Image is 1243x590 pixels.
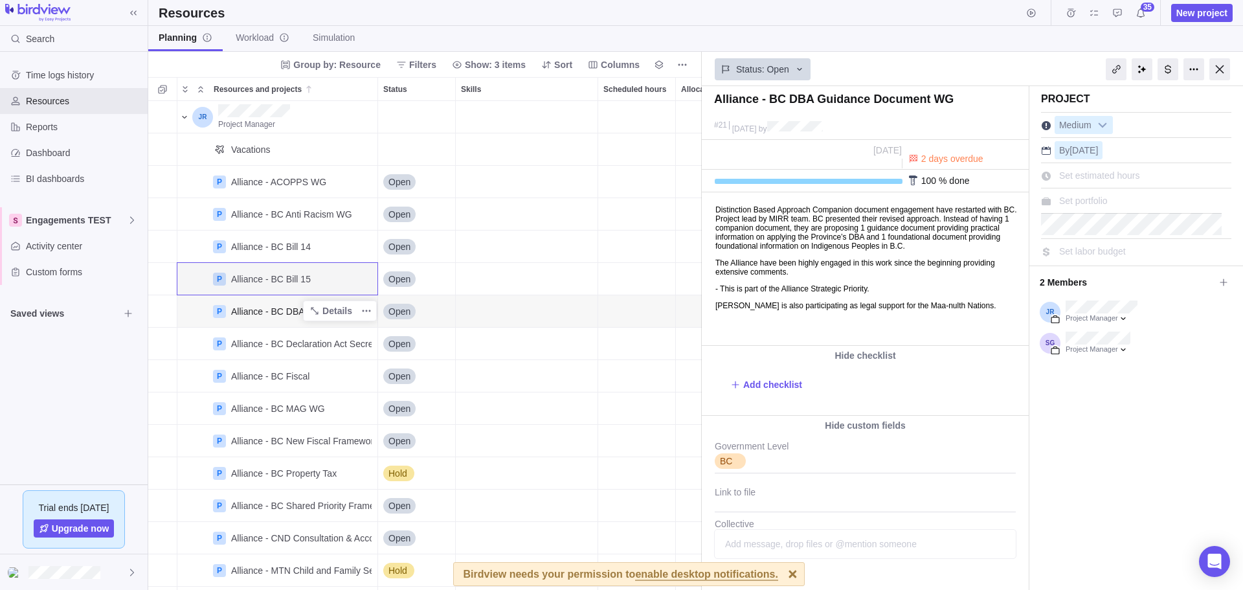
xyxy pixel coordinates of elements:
[676,263,754,295] div: Allocated hours
[378,490,456,522] div: Status
[177,328,378,360] div: Resources and projects
[39,501,109,514] span: Trial ends [DATE]
[702,193,1026,345] iframe: Editable area. Press F10 for toolbar.
[177,554,378,587] div: Resources and projects
[1069,145,1098,155] span: [DATE]
[231,273,311,286] div: Alliance - BC Bill 15
[456,263,598,295] div: Skills
[231,402,325,415] div: Alliance - BC MAG WG
[388,467,407,480] span: Hold
[676,490,754,522] div: Allocated hours
[939,176,969,186] span: % done
[218,117,275,130] a: Project Manager
[1106,58,1126,80] div: Copy link
[1055,117,1095,135] span: Medium
[218,120,275,129] span: Project Manager
[676,328,754,360] div: Allocated hours
[1158,58,1178,80] div: Billing
[26,240,142,253] span: Activity center
[1066,345,1130,355] div: Project Manager
[5,4,71,22] img: logo
[34,519,115,538] a: Upgrade now
[456,392,598,425] div: Skills
[732,124,757,133] span: [DATE]
[456,425,598,457] div: Skills
[1040,271,1215,293] span: 2 Members
[388,273,410,286] span: Open
[388,337,410,350] span: Open
[148,26,223,51] a: Planninginfo-description
[119,304,137,323] span: Browse views
[225,26,300,51] a: Workloadinfo-description
[177,425,378,457] div: Resources and projects
[676,457,754,490] div: Allocated hours
[26,32,54,45] span: Search
[213,402,226,415] div: P
[720,455,732,468] span: BC
[1132,58,1152,80] div: AI
[598,263,676,295] div: Scheduled hours
[213,208,226,221] div: P
[736,63,789,76] span: Status: Open
[650,56,668,74] span: Legend
[676,166,754,198] div: Allocated hours
[598,166,676,198] div: Scheduled hours
[378,166,456,198] div: Status
[177,101,378,133] div: Resources and projects
[598,328,676,360] div: Scheduled hours
[603,83,666,96] span: Scheduled hours
[921,176,936,186] span: 100
[388,499,410,512] span: Open
[676,231,754,263] div: Allocated hours
[26,95,142,108] span: Resources
[213,532,226,545] div: P
[388,564,407,577] span: Hold
[456,554,598,587] div: Skills
[1059,196,1108,206] span: Set portfolio
[214,83,302,96] span: Resources and projects
[1108,4,1126,22] span: Approval requests
[1132,10,1150,20] a: Notifications
[598,78,675,100] div: Scheduled hours
[1062,4,1080,22] span: Time logs
[231,435,405,448] div: Alliance - BC New Fiscal Framework (NFF)
[208,78,377,100] div: Resources and projects
[357,302,375,320] span: More actions
[159,31,212,44] span: Planning
[26,69,142,82] span: Time logs history
[231,370,309,383] div: Alliance - BC Fiscal
[598,231,676,263] div: Scheduled hours
[598,554,676,587] div: Scheduled hours
[378,392,456,425] div: Status
[598,198,676,231] div: Scheduled hours
[1085,4,1103,22] span: My assignments
[177,490,378,522] div: Resources and projects
[304,302,357,320] a: Details
[456,295,598,328] div: Skills
[456,328,598,360] div: Skills
[26,172,142,185] span: BI dashboards
[598,425,676,457] div: Scheduled hours
[456,522,598,554] div: Skills
[1055,116,1113,134] div: Medium
[1066,313,1137,324] div: Project Manager
[598,457,676,490] div: Scheduled hours
[213,370,226,383] div: P
[383,83,407,96] span: Status
[676,295,754,328] div: Allocated hours
[231,564,443,577] div: Alliance - MTN Child and Family Services (CFS) WG
[378,457,456,490] div: Status
[231,467,337,480] div: Alliance - BC Property Tax
[231,240,311,253] div: Alliance - BC Bill 14
[1062,10,1080,20] a: Time logs
[921,153,983,164] span: 2 days overdue
[26,120,142,133] span: Reports
[213,499,226,512] div: P
[676,554,754,587] div: Allocated hours
[213,240,226,253] div: P
[409,58,436,71] span: Filters
[676,198,754,231] div: Allocated hours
